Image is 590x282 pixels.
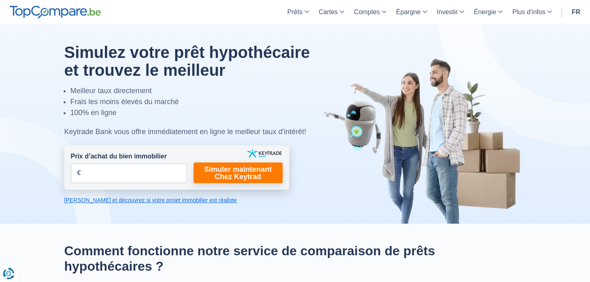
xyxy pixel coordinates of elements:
[194,162,283,183] a: Simuler maintenant Chez Keytrad
[70,107,329,118] li: 100% en ligne
[64,126,329,137] div: Keytrade Bank vous offre immédiatement en ligne le meilleur taux d'intérêt!
[10,6,101,19] img: TopCompare
[70,85,329,96] li: Meilleur taux directement
[64,243,526,274] h2: Comment fonctionne notre service de comparaison de prêts hypothécaires ?
[64,196,289,204] a: [PERSON_NAME] et découvrez si votre projet immobilier est réaliste
[71,152,167,161] label: Prix d’achat du bien immobilier
[64,43,329,79] h1: Simulez votre prêt hypothécaire et trouvez le meilleur
[70,96,329,107] li: Frais les moins élevés du marché
[324,58,526,224] img: image-hero
[77,169,81,178] span: €
[247,150,282,158] img: keytrade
